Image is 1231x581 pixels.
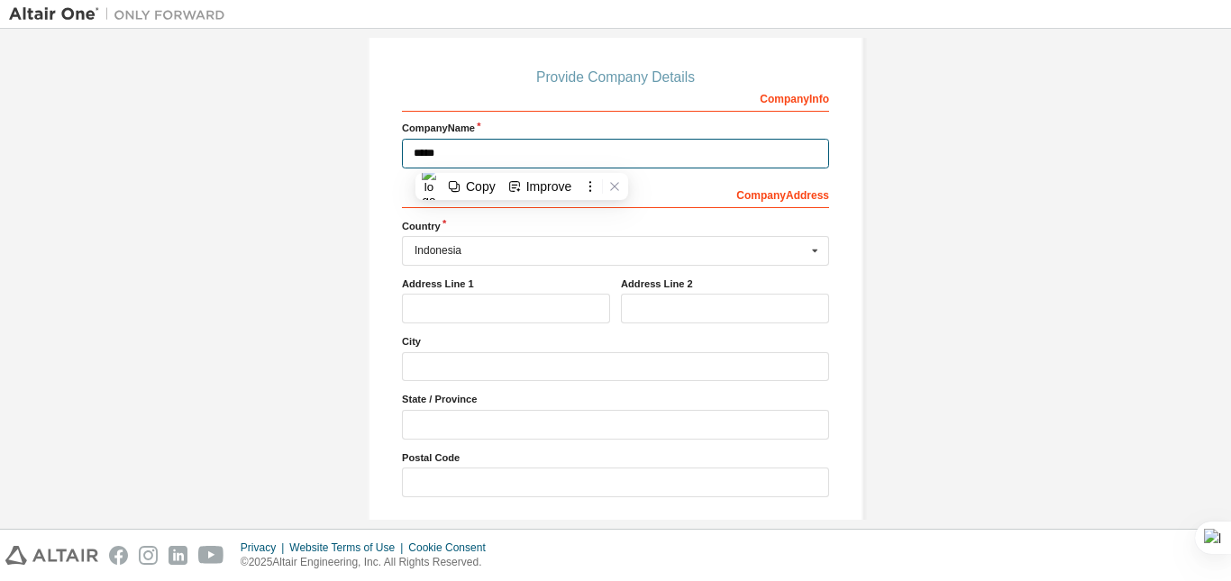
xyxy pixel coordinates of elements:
[241,540,289,555] div: Privacy
[402,334,829,349] label: City
[9,5,234,23] img: Altair One
[5,546,98,565] img: altair_logo.svg
[402,392,829,406] label: State / Province
[408,540,496,555] div: Cookie Consent
[198,546,224,565] img: youtube.svg
[402,121,829,135] label: Company Name
[402,277,610,291] label: Address Line 1
[169,546,187,565] img: linkedin.svg
[402,72,829,83] div: Provide Company Details
[109,546,128,565] img: facebook.svg
[139,546,158,565] img: instagram.svg
[289,540,408,555] div: Website Terms of Use
[241,555,497,570] p: © 2025 Altair Engineering, Inc. All Rights Reserved.
[402,219,829,233] label: Country
[402,83,829,112] div: Company Info
[621,277,829,291] label: Address Line 2
[402,179,829,208] div: Company Address
[415,245,807,256] div: Indonesia
[402,450,829,465] label: Postal Code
